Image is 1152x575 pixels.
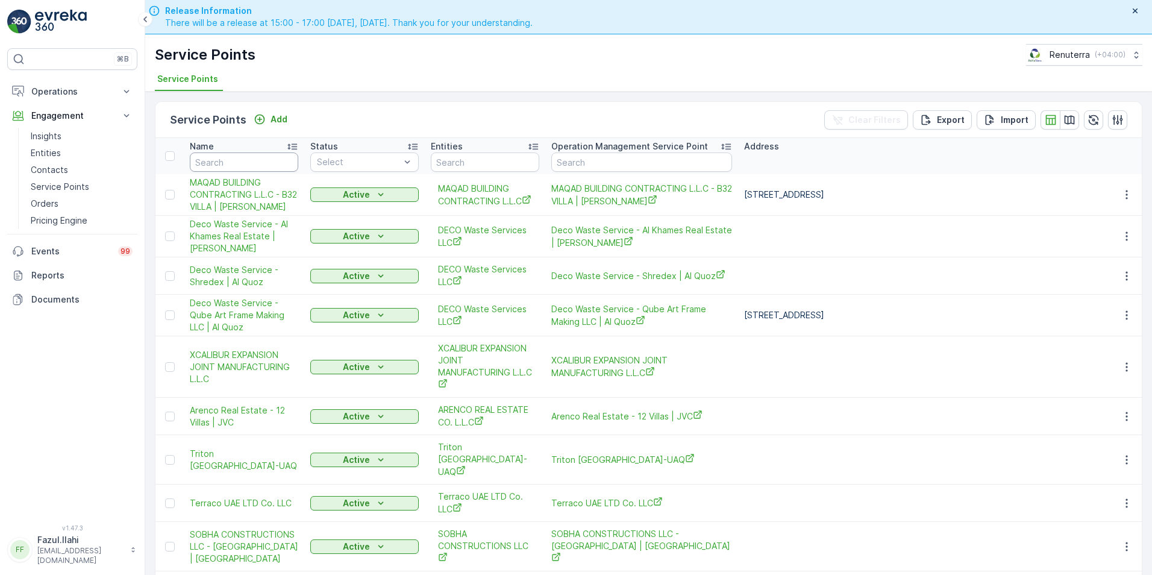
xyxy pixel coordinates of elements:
[438,303,532,328] a: DECO Waste Services LLC
[26,128,137,145] a: Insights
[190,529,298,565] a: SOBHA CONSTRUCTIONS LLC - SKYSCAPE AVENUE | Ras Al Khor
[165,412,175,421] div: Toggle Row Selected
[310,229,419,244] button: Active
[551,354,732,379] a: XCALIBUR EXPANSION JOINT MANUFACTURING L.L.C
[190,349,298,385] a: XCALIBUR EXPANSION JOINT MANUFACTURING L.L.C
[26,195,137,212] a: Orders
[31,294,133,306] p: Documents
[7,10,31,34] img: logo
[438,491,532,515] a: Terraco UAE LTD Co. LLC
[121,247,130,256] p: 99
[37,534,124,546] p: Fazul.Ilahi
[26,212,137,229] a: Pricing Engine
[438,441,532,478] span: Triton [GEOGRAPHIC_DATA]-UAQ
[343,230,370,242] p: Active
[190,177,298,213] a: MAQAD BUILDING CONTRACTING L.L.C - B32 VILLA | LAMER
[551,183,732,207] a: MAQAD BUILDING CONTRACTING L.L.C - B32 VILLA | LAMER
[31,130,61,142] p: Insights
[190,497,298,509] span: Terraco UAE LTD Co. LLC
[317,156,400,168] p: Select
[271,113,287,125] p: Add
[438,224,532,249] a: DECO Waste Services LLC
[190,448,298,472] a: Triton Middle East-UAQ
[7,239,137,263] a: Events99
[190,448,298,472] span: Triton [GEOGRAPHIC_DATA]-UAQ
[190,140,214,152] p: Name
[7,524,137,532] span: v 1.47.3
[190,177,298,213] span: MAQAD BUILDING CONTRACTING L.L.C - B32 VILLA | [PERSON_NAME]
[438,441,532,478] a: Triton Middle East-UAQ
[310,269,419,283] button: Active
[1026,48,1045,61] img: Screenshot_2024-07-26_at_13.33.01.png
[551,224,732,249] a: Deco Waste Service - Al Khames Real Estate | Al Raffa
[37,546,124,565] p: [EMAIL_ADDRESS][DOMAIN_NAME]
[31,215,87,227] p: Pricing Engine
[31,110,113,122] p: Engagement
[551,152,732,172] input: Search
[1050,49,1090,61] p: Renuterra
[190,264,298,288] span: Deco Waste Service - Shredex | Al Quoz
[937,114,965,126] p: Export
[551,183,732,207] span: MAQAD BUILDING CONTRACTING L.L.C - B32 VILLA | [PERSON_NAME]
[165,498,175,508] div: Toggle Row Selected
[551,410,732,423] a: Arenco Real Estate - 12 Villas | JVC
[977,110,1036,130] button: Import
[551,224,732,249] span: Deco Waste Service - Al Khames Real Estate | [PERSON_NAME]
[438,528,532,565] a: SOBHA CONSTRUCTIONS LLC
[165,310,175,320] div: Toggle Row Selected
[551,140,708,152] p: Operation Management Service Point
[165,455,175,465] div: Toggle Row Selected
[551,453,732,466] a: Triton Middle East-UAQ
[310,187,419,202] button: Active
[343,189,370,201] p: Active
[310,140,338,152] p: Status
[117,54,129,64] p: ⌘B
[190,404,298,429] a: Arenco Real Estate - 12 Villas | JVC
[343,454,370,466] p: Active
[26,162,137,178] a: Contacts
[310,539,419,554] button: Active
[31,181,89,193] p: Service Points
[343,541,370,553] p: Active
[26,178,137,195] a: Service Points
[343,361,370,373] p: Active
[551,497,732,509] a: Terraco UAE LTD Co. LLC
[438,183,532,207] a: MAQAD BUILDING CONTRACTING L.L.C
[551,528,732,565] a: SOBHA CONSTRUCTIONS LLC - SKYSCAPE AVENUE | Ras Al Khor
[310,453,419,467] button: Active
[744,140,779,152] p: Address
[165,231,175,241] div: Toggle Row Selected
[157,73,218,85] span: Service Points
[848,114,901,126] p: Clear Filters
[1026,44,1142,66] button: Renuterra(+04:00)
[31,164,68,176] p: Contacts
[10,540,30,559] div: FF
[551,528,732,565] span: SOBHA CONSTRUCTIONS LLC - [GEOGRAPHIC_DATA] | [GEOGRAPHIC_DATA]
[310,409,419,424] button: Active
[343,410,370,423] p: Active
[7,287,137,312] a: Documents
[170,112,246,128] p: Service Points
[438,342,532,391] a: XCALIBUR EXPANSION JOINT MANUFACTURING L.L.C
[551,269,732,282] a: Deco Waste Service - Shredex | Al Quoz
[31,269,133,281] p: Reports
[7,104,137,128] button: Engagement
[310,308,419,322] button: Active
[165,271,175,281] div: Toggle Row Selected
[165,17,533,29] span: There will be a release at 15:00 - 17:00 [DATE], [DATE]. Thank you for your understanding.
[7,80,137,104] button: Operations
[343,270,370,282] p: Active
[31,147,61,159] p: Entities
